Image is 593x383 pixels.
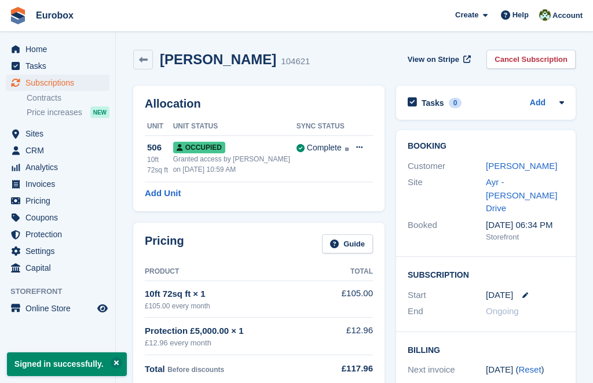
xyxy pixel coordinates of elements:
[25,142,95,159] span: CRM
[25,41,95,57] span: Home
[307,142,342,154] div: Complete
[145,301,338,311] div: £105.00 every month
[6,75,109,91] a: menu
[338,281,373,317] td: £105.00
[145,364,165,374] span: Total
[455,9,478,21] span: Create
[345,148,349,151] img: icon-info-grey-7440780725fd019a000dd9b08b2336e03edf1995a4989e88bcd33f0948082b44.svg
[6,159,109,175] a: menu
[486,219,564,232] div: [DATE] 06:34 PM
[552,10,583,21] span: Account
[145,117,173,136] th: Unit
[25,226,95,242] span: Protection
[6,226,109,242] a: menu
[6,209,109,226] a: menu
[403,50,473,69] a: View on Stripe
[530,97,546,110] a: Add
[90,106,109,118] div: NEW
[338,362,373,375] div: £117.96
[10,286,115,297] span: Storefront
[6,58,109,74] a: menu
[25,193,95,209] span: Pricing
[422,98,444,108] h2: Tasks
[6,260,109,276] a: menu
[173,142,225,153] span: Occupied
[6,176,109,192] a: menu
[408,305,486,318] div: End
[6,126,109,142] a: menu
[322,234,373,253] a: Guide
[173,117,296,136] th: Unit Status
[31,6,78,25] a: Eurobox
[281,55,310,68] div: 104621
[145,263,338,281] th: Product
[408,176,486,215] div: Site
[296,117,349,136] th: Sync Status
[27,107,82,118] span: Price increases
[25,126,95,142] span: Sites
[518,364,541,374] a: Reset
[145,337,338,349] div: £12.96 every month
[338,263,373,281] th: Total
[408,160,486,173] div: Customer
[7,352,127,376] p: Signed in successfully.
[513,9,529,21] span: Help
[27,93,109,104] a: Contracts
[408,219,486,243] div: Booked
[486,289,513,302] time: 2025-08-30 00:00:00 UTC
[25,58,95,74] span: Tasks
[145,234,184,253] h2: Pricing
[338,318,373,355] td: £12.96
[6,41,109,57] a: menu
[486,161,557,171] a: [PERSON_NAME]
[486,50,576,69] a: Cancel Subscription
[25,176,95,192] span: Invoices
[408,289,486,302] div: Start
[449,98,462,108] div: 0
[145,97,373,111] h2: Allocation
[25,159,95,175] span: Analytics
[145,288,338,301] div: 10ft 72sq ft × 1
[27,106,109,119] a: Price increases NEW
[147,141,173,154] div: 506
[408,142,564,151] h2: Booking
[25,243,95,259] span: Settings
[25,209,95,226] span: Coupons
[408,268,564,280] h2: Subscription
[6,300,109,316] a: menu
[147,154,173,175] div: 10ft 72sq ft
[25,75,95,91] span: Subscriptions
[25,300,95,316] span: Online Store
[173,154,296,175] div: Granted access by [PERSON_NAME] on [DATE] 10:59 AM
[486,177,557,213] a: Ayr - [PERSON_NAME] Drive
[486,231,564,243] div: Storefront
[9,7,27,24] img: stora-icon-8386f47178a22dfd0bd8f6a31ec36ba5ce8667c1dd55bd0f319d3a0aa187defe.svg
[6,193,109,209] a: menu
[96,301,109,315] a: Preview store
[6,243,109,259] a: menu
[145,187,181,200] a: Add Unit
[167,366,224,374] span: Before discounts
[486,306,519,316] span: Ongoing
[486,363,564,377] div: [DATE] ( )
[408,344,564,355] h2: Billing
[145,325,338,338] div: Protection £5,000.00 × 1
[25,260,95,276] span: Capital
[408,363,486,377] div: Next invoice
[539,9,551,21] img: Lorna Russell
[408,54,459,65] span: View on Stripe
[6,142,109,159] a: menu
[160,51,276,67] h2: [PERSON_NAME]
